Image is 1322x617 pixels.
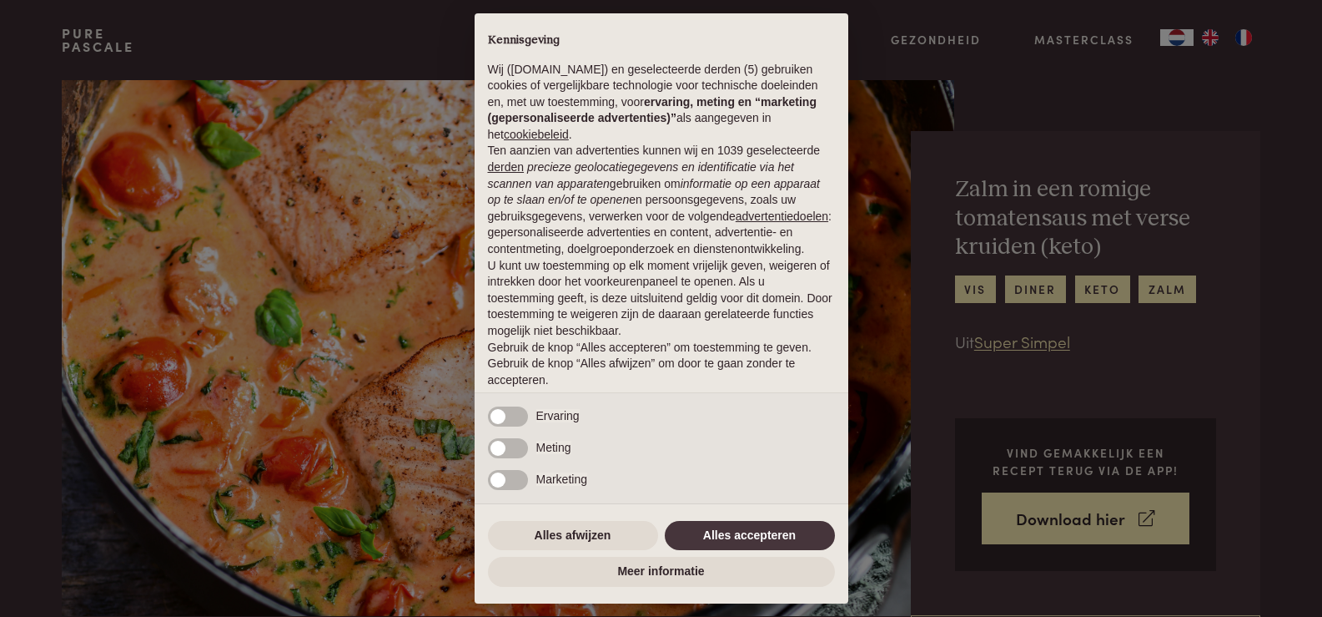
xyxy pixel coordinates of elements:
a: cookiebeleid [504,128,569,141]
button: Alles accepteren [665,521,835,551]
button: Alles afwijzen [488,521,658,551]
span: Marketing [536,473,587,486]
p: Wij ([DOMAIN_NAME]) en geselecteerde derden (5) gebruiken cookies of vergelijkbare technologie vo... [488,62,835,144]
em: informatie op een apparaat op te slaan en/of te openen [488,177,821,207]
p: U kunt uw toestemming op elk moment vrijelijk geven, weigeren of intrekken door het voorkeurenpan... [488,258,835,340]
button: Meer informatie [488,557,835,587]
button: derden [488,159,525,176]
button: advertentiedoelen [736,209,828,225]
span: Ervaring [536,409,580,422]
strong: ervaring, meting en “marketing (gepersonaliseerde advertenties)” [488,95,817,125]
span: Meting [536,441,571,454]
p: Gebruik de knop “Alles accepteren” om toestemming te geven. Gebruik de knop “Alles afwijzen” om d... [488,340,835,389]
h2: Kennisgeving [488,33,835,48]
em: precieze geolocatiegegevens en identificatie via het scannen van apparaten [488,160,794,190]
p: Ten aanzien van advertenties kunnen wij en 1039 geselecteerde gebruiken om en persoonsgegevens, z... [488,143,835,257]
